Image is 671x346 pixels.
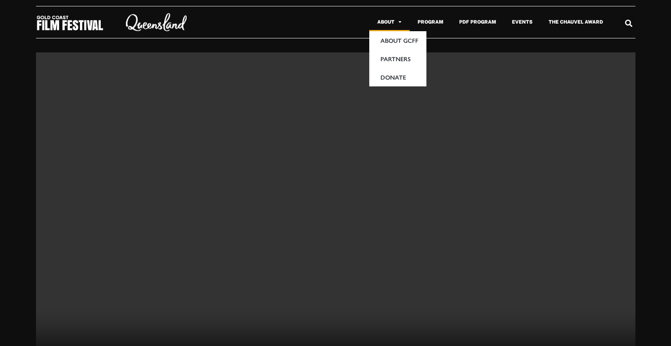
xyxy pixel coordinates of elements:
a: Program [410,13,451,31]
a: Donate [369,68,426,86]
div: Search [622,16,635,30]
a: PDF Program [451,13,504,31]
a: The Chauvel Award [541,13,611,31]
nav: Menu [205,13,611,31]
a: About [369,13,410,31]
a: Events [504,13,541,31]
a: Partners [369,50,426,68]
a: About GCFF [369,31,426,50]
